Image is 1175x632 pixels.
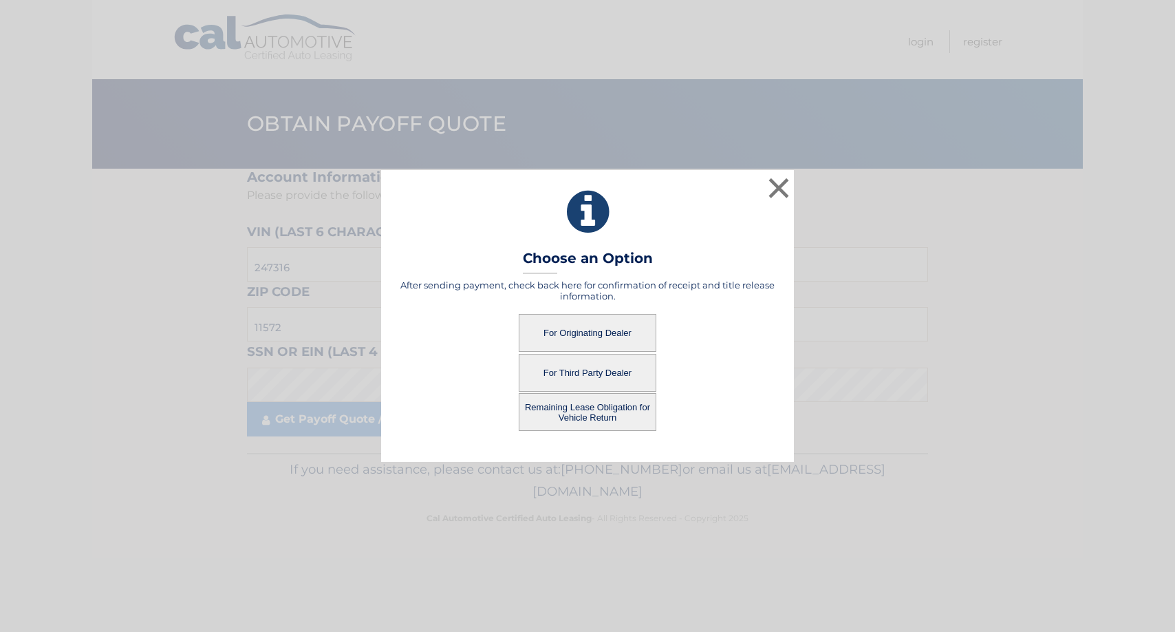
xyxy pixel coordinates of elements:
[765,174,793,202] button: ×
[519,314,656,352] button: For Originating Dealer
[519,393,656,431] button: Remaining Lease Obligation for Vehicle Return
[519,354,656,392] button: For Third Party Dealer
[398,280,777,302] h5: After sending payment, check back here for confirmation of receipt and title release information.
[523,250,653,274] h3: Choose an Option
